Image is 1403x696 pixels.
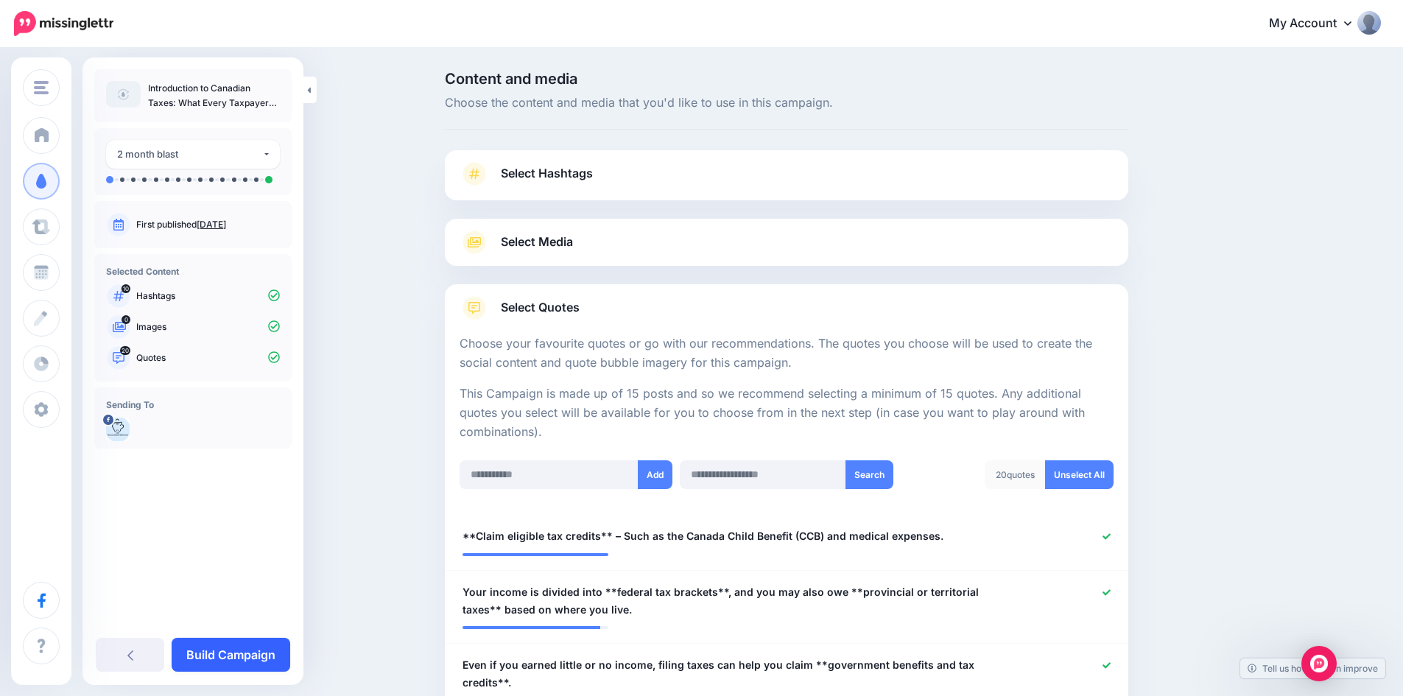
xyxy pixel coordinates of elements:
a: Select Quotes [460,296,1114,334]
button: Search [845,460,893,489]
a: Select Hashtags [460,162,1114,200]
button: 2 month blast [106,140,280,169]
div: 2 month blast [117,146,262,163]
img: menu.png [34,81,49,94]
span: Choose the content and media that you'd like to use in this campaign. [445,94,1128,113]
p: Images [136,320,280,334]
div: quotes [985,460,1046,489]
a: Unselect All [1045,460,1114,489]
span: **Claim eligible tax credits** – Such as the Canada Child Benefit (CCB) and medical expenses. [463,527,943,545]
h4: Sending To [106,399,280,410]
span: 0 [122,315,130,324]
p: Choose your favourite quotes or go with our recommendations. The quotes you choose will be used t... [460,334,1114,373]
span: 20 [120,346,130,355]
span: 10 [122,284,130,293]
img: Missinglettr [14,11,113,36]
div: Open Intercom Messenger [1301,646,1337,681]
a: Select Media [460,231,1114,254]
button: Add [638,460,672,489]
a: [DATE] [197,219,226,230]
a: My Account [1254,6,1381,42]
span: Select Hashtags [501,164,593,183]
span: 20 [996,469,1007,480]
span: Even if you earned little or no income, filing taxes can help you claim **government benefits and... [463,656,999,692]
span: Your income is divided into **federal tax brackets**, and you may also owe **provincial or territ... [463,583,999,619]
p: Quotes [136,351,280,365]
span: Select Media [501,232,573,252]
span: Select Quotes [501,298,580,317]
p: First published [136,218,280,231]
p: Introduction to Canadian Taxes: What Every Taxpayer Needs to Know [148,81,280,110]
img: 317938522_637501121516658_7185873428726823829_n-bsa154653.png [106,418,130,441]
a: Tell us how we can improve [1240,658,1385,678]
p: Hashtags [136,289,280,303]
p: This Campaign is made up of 15 posts and so we recommend selecting a minimum of 15 quotes. Any ad... [460,384,1114,442]
span: Content and media [445,71,1128,86]
h4: Selected Content [106,266,280,277]
img: article-default-image-icon.png [106,81,141,108]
